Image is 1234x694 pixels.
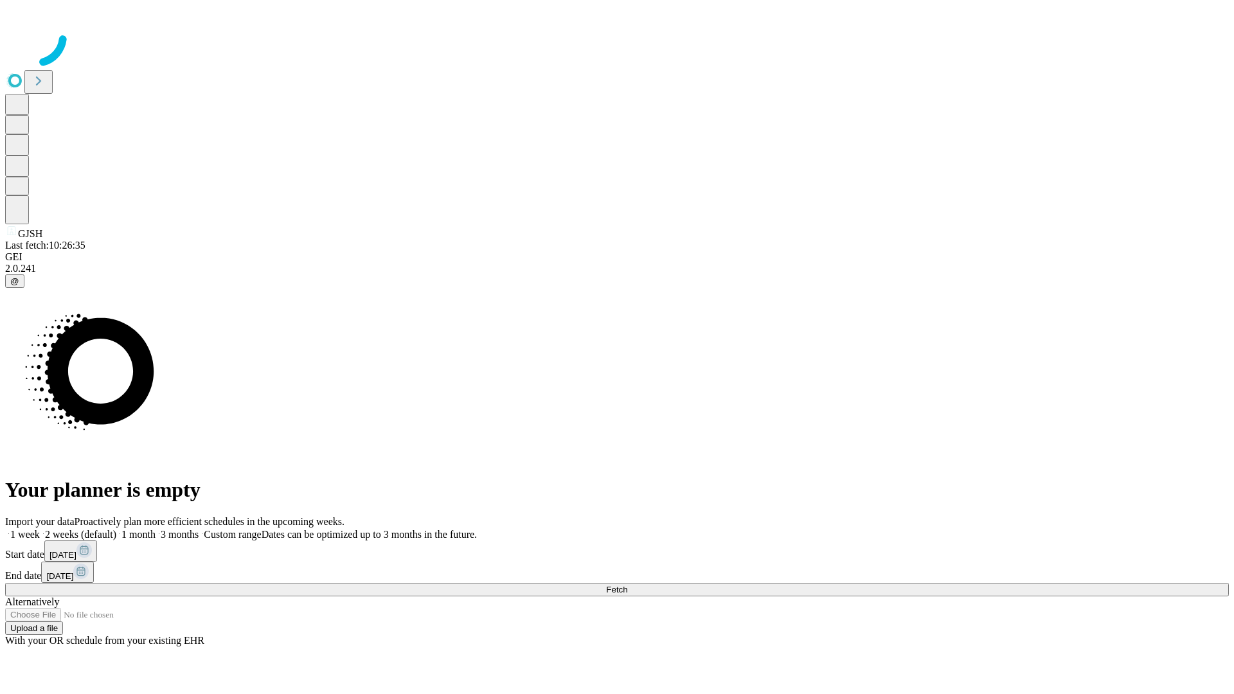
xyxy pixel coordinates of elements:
[5,240,85,251] span: Last fetch: 10:26:35
[10,529,40,540] span: 1 week
[262,529,477,540] span: Dates can be optimized up to 3 months in the future.
[5,251,1229,263] div: GEI
[5,562,1229,583] div: End date
[5,635,204,646] span: With your OR schedule from your existing EHR
[5,263,1229,274] div: 2.0.241
[204,529,261,540] span: Custom range
[44,540,97,562] button: [DATE]
[75,516,344,527] span: Proactively plan more efficient schedules in the upcoming weeks.
[5,596,59,607] span: Alternatively
[5,516,75,527] span: Import your data
[5,540,1229,562] div: Start date
[161,529,199,540] span: 3 months
[5,478,1229,502] h1: Your planner is empty
[5,621,63,635] button: Upload a file
[121,529,156,540] span: 1 month
[49,550,76,560] span: [DATE]
[606,585,627,594] span: Fetch
[18,228,42,239] span: GJSH
[45,529,116,540] span: 2 weeks (default)
[10,276,19,286] span: @
[5,583,1229,596] button: Fetch
[5,274,24,288] button: @
[41,562,94,583] button: [DATE]
[46,571,73,581] span: [DATE]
